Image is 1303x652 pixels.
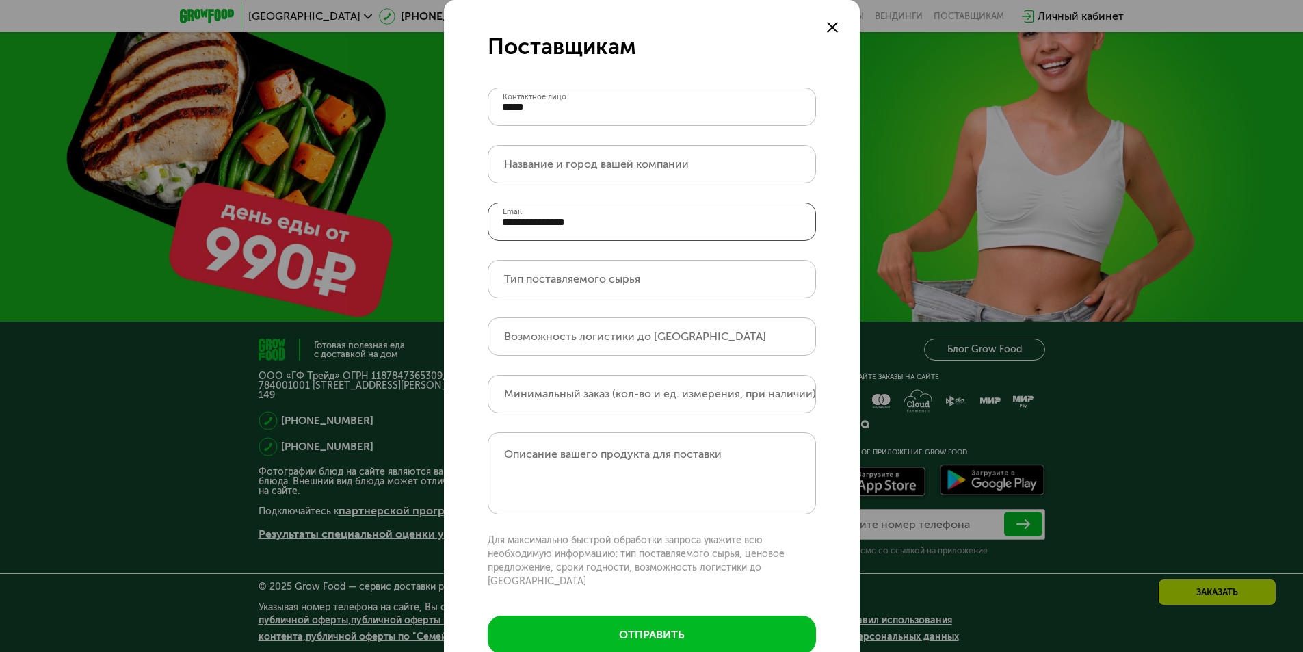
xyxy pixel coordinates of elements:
[503,208,522,216] label: Email
[504,275,640,283] label: Тип поставляемого сырья
[504,447,722,460] label: Описание вашего продукта для поставки
[504,332,766,340] label: Возможность логистики до [GEOGRAPHIC_DATA]
[504,390,816,397] label: Минимальный заказ (кол-во и ед. измерения, при наличии)
[503,93,566,101] label: Контактное лицо
[504,160,689,168] label: Название и город вашей компании
[488,33,816,60] div: Поставщикам
[488,534,816,588] p: Для максимально быстрой обработки запроса укажите всю необходимую информацию: тип поставляемого с...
